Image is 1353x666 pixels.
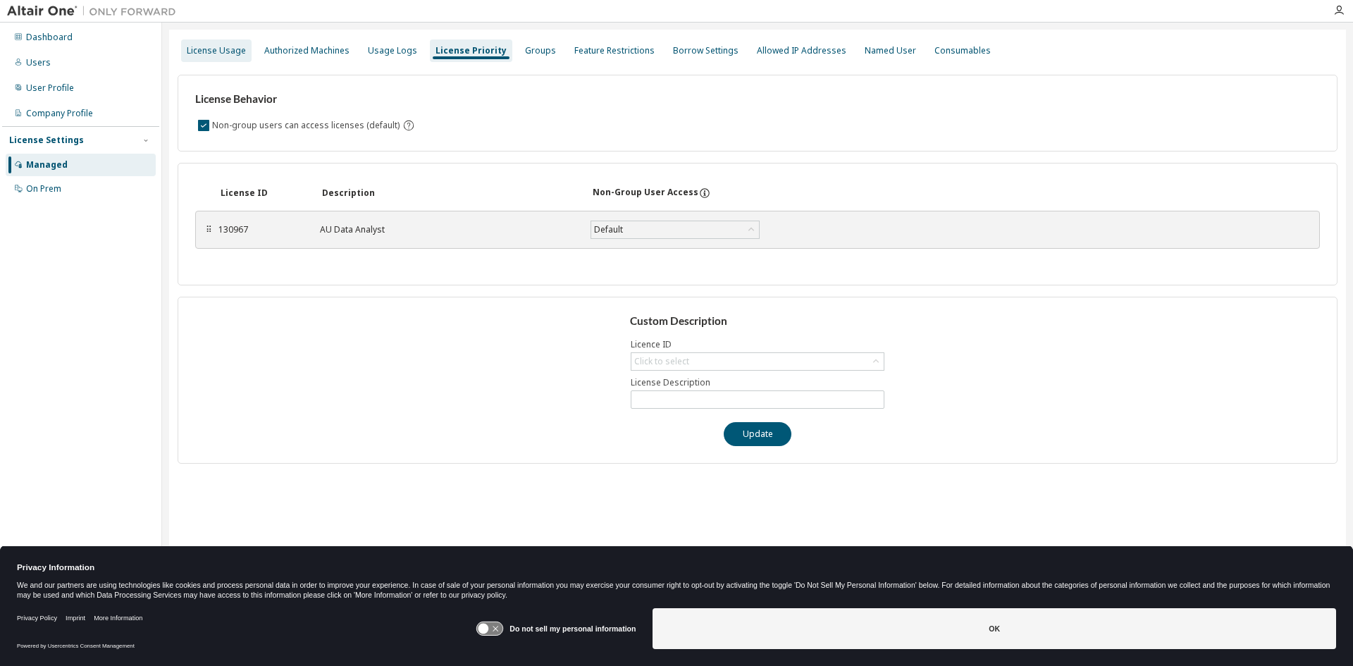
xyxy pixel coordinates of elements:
[757,45,846,56] div: Allowed IP Addresses
[631,377,884,388] label: License Description
[221,187,305,199] div: License ID
[26,82,74,94] div: User Profile
[435,45,507,56] div: License Priority
[368,45,417,56] div: Usage Logs
[631,353,884,370] div: Click to select
[26,57,51,68] div: Users
[592,222,625,238] div: Default
[865,45,916,56] div: Named User
[26,183,61,195] div: On Prem
[26,159,68,171] div: Managed
[631,339,884,350] label: Licence ID
[320,224,574,235] div: AU Data Analyst
[195,92,413,106] h3: License Behavior
[264,45,350,56] div: Authorized Machines
[574,45,655,56] div: Feature Restrictions
[212,117,402,134] label: Non-group users can access licenses (default)
[9,135,84,146] div: License Settings
[7,4,183,18] img: Altair One
[593,187,698,199] div: Non-Group User Access
[934,45,991,56] div: Consumables
[591,221,759,238] div: Default
[26,108,93,119] div: Company Profile
[634,356,689,367] div: Click to select
[673,45,739,56] div: Borrow Settings
[187,45,246,56] div: License Usage
[218,224,303,235] div: 130967
[204,224,213,235] div: ⠿
[26,32,73,43] div: Dashboard
[630,314,886,328] h3: Custom Description
[402,119,415,132] svg: By default any user not assigned to any group can access any license. Turn this setting off to di...
[525,45,556,56] div: Groups
[724,422,791,446] button: Update
[322,187,576,199] div: Description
